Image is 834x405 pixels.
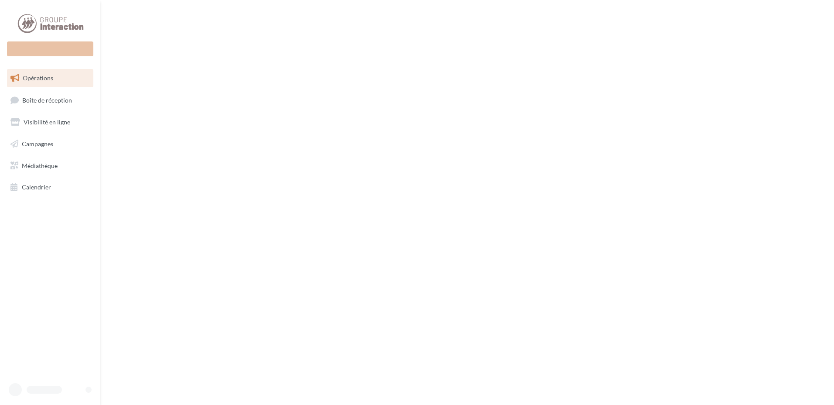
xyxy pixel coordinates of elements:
[23,74,53,82] span: Opérations
[7,41,93,56] div: Nouvelle campagne
[22,183,51,191] span: Calendrier
[22,161,58,169] span: Médiathèque
[5,69,95,87] a: Opérations
[5,113,95,131] a: Visibilité en ligne
[24,118,70,126] span: Visibilité en ligne
[5,91,95,110] a: Boîte de réception
[5,135,95,153] a: Campagnes
[5,178,95,196] a: Calendrier
[22,140,53,148] span: Campagnes
[5,157,95,175] a: Médiathèque
[22,96,72,103] span: Boîte de réception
